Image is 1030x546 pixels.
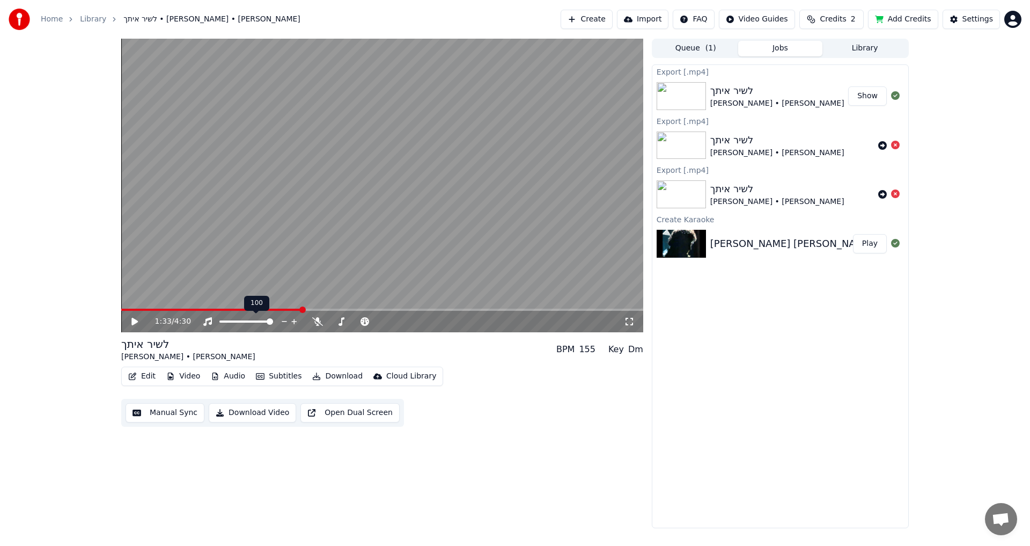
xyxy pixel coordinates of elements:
button: Open Dual Screen [300,403,400,423]
div: Export [.mp4] [652,163,908,176]
span: Credits [820,14,846,25]
button: FAQ [673,10,714,29]
button: Create [561,10,613,29]
div: 100 [244,296,269,311]
div: 155 [579,343,595,356]
button: Download Video [209,403,296,423]
button: Subtitles [252,369,306,384]
nav: breadcrumb [41,14,300,25]
a: Library [80,14,106,25]
a: Home [41,14,63,25]
div: Dm [628,343,643,356]
button: Video [162,369,204,384]
button: Import [617,10,668,29]
div: Create Karaoke [652,213,908,225]
div: Settings [962,14,993,25]
div: [PERSON_NAME] [PERSON_NAME] - לשיר איתך [710,236,926,251]
button: Video Guides [719,10,795,29]
button: Library [822,41,907,56]
span: 2 [851,14,856,25]
div: BPM [556,343,575,356]
span: 1:33 [155,316,172,327]
a: פתח צ'אט [985,503,1017,535]
span: 4:30 [174,316,191,327]
div: [PERSON_NAME] • [PERSON_NAME] [121,352,255,362]
button: Queue [653,41,738,56]
button: Credits2 [799,10,864,29]
div: Cloud Library [386,371,436,382]
button: Audio [207,369,249,384]
div: [PERSON_NAME] • [PERSON_NAME] [710,98,844,109]
div: [PERSON_NAME] • [PERSON_NAME] [710,196,844,207]
button: Edit [124,369,160,384]
button: Jobs [738,41,823,56]
div: לשיר איתך [710,83,844,98]
span: לשיר איתך • [PERSON_NAME] • [PERSON_NAME] [123,14,300,25]
div: Export [.mp4] [652,114,908,127]
div: [PERSON_NAME] • [PERSON_NAME] [710,148,844,158]
button: Manual Sync [126,403,204,423]
div: לשיר איתך [710,133,844,148]
img: youka [9,9,30,30]
div: / [155,316,181,327]
button: Download [308,369,367,384]
div: לשיר איתך [710,181,844,196]
div: Export [.mp4] [652,65,908,78]
button: Settings [943,10,1000,29]
button: Add Credits [868,10,938,29]
button: Play [853,234,887,253]
button: Show [848,86,887,106]
div: לשיר איתך [121,337,255,352]
div: Key [608,343,624,356]
span: ( 1 ) [705,43,716,54]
